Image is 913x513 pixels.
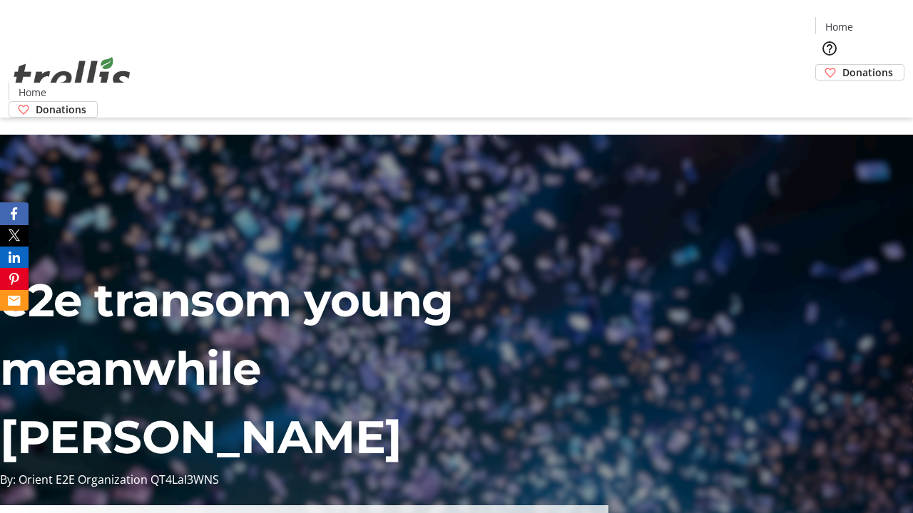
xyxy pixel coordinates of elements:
[9,85,55,100] a: Home
[36,102,86,117] span: Donations
[842,65,893,80] span: Donations
[815,81,844,109] button: Cart
[9,41,136,113] img: Orient E2E Organization QT4LaI3WNS's Logo
[19,85,46,100] span: Home
[825,19,853,34] span: Home
[9,101,98,118] a: Donations
[816,19,862,34] a: Home
[815,34,844,63] button: Help
[815,64,904,81] a: Donations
